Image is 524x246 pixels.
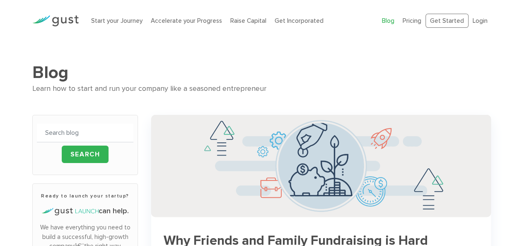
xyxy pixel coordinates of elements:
a: Login [473,17,488,24]
a: Raise Capital [230,17,266,24]
img: Gust Logo [32,15,79,27]
a: Get Incorporated [275,17,324,24]
a: Pricing [403,17,421,24]
a: Accelerate your Progress [151,17,222,24]
a: Blog [382,17,394,24]
input: Search blog [37,124,133,142]
h4: can help. [37,206,133,217]
input: Search [62,146,109,163]
h3: Ready to launch your startup? [37,192,133,200]
a: Get Started [425,14,468,28]
img: Successful Startup Founders Invest In Their Own Ventures 0742d64fd6a698c3cfa409e71c3cc4e5620a7e72... [151,115,491,217]
h1: Blog [32,62,492,83]
a: Start your Journey [91,17,142,24]
div: Learn how to start and run your company like a seasoned entrepreneur [32,83,492,95]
